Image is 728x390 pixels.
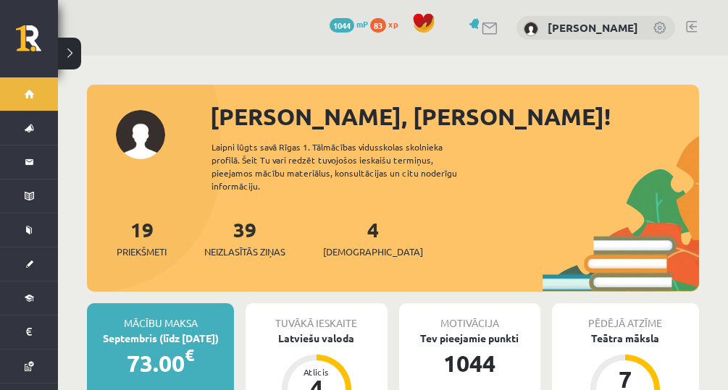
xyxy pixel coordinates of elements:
a: 19Priekšmeti [117,216,167,259]
div: Motivācija [399,303,540,331]
a: [PERSON_NAME] [548,20,638,35]
span: 83 [370,18,386,33]
div: [PERSON_NAME], [PERSON_NAME]! [210,99,699,134]
span: [DEMOGRAPHIC_DATA] [323,245,423,259]
a: 4[DEMOGRAPHIC_DATA] [323,216,423,259]
div: Laipni lūgts savā Rīgas 1. Tālmācības vidusskolas skolnieka profilā. Šeit Tu vari redzēt tuvojošo... [212,140,482,192]
a: 39Neizlasītās ziņas [204,216,285,259]
span: 1044 [330,18,354,33]
span: Neizlasītās ziņas [204,245,285,259]
div: Pēdējā atzīme [552,303,699,331]
span: € [185,344,194,365]
span: Priekšmeti [117,245,167,259]
div: Tuvākā ieskaite [246,303,387,331]
div: 1044 [399,346,540,381]
div: Atlicis [295,368,338,376]
div: Latviešu valoda [246,331,387,346]
img: Nikola Studente [524,22,538,36]
div: Tev pieejamie punkti [399,331,540,346]
a: 1044 mP [330,18,368,30]
span: xp [388,18,398,30]
a: 83 xp [370,18,405,30]
a: Rīgas 1. Tālmācības vidusskola [16,25,58,62]
div: Septembris (līdz [DATE]) [87,331,234,346]
div: Mācību maksa [87,303,234,331]
span: mP [356,18,368,30]
div: Teātra māksla [552,331,699,346]
div: 73.00 [87,346,234,381]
